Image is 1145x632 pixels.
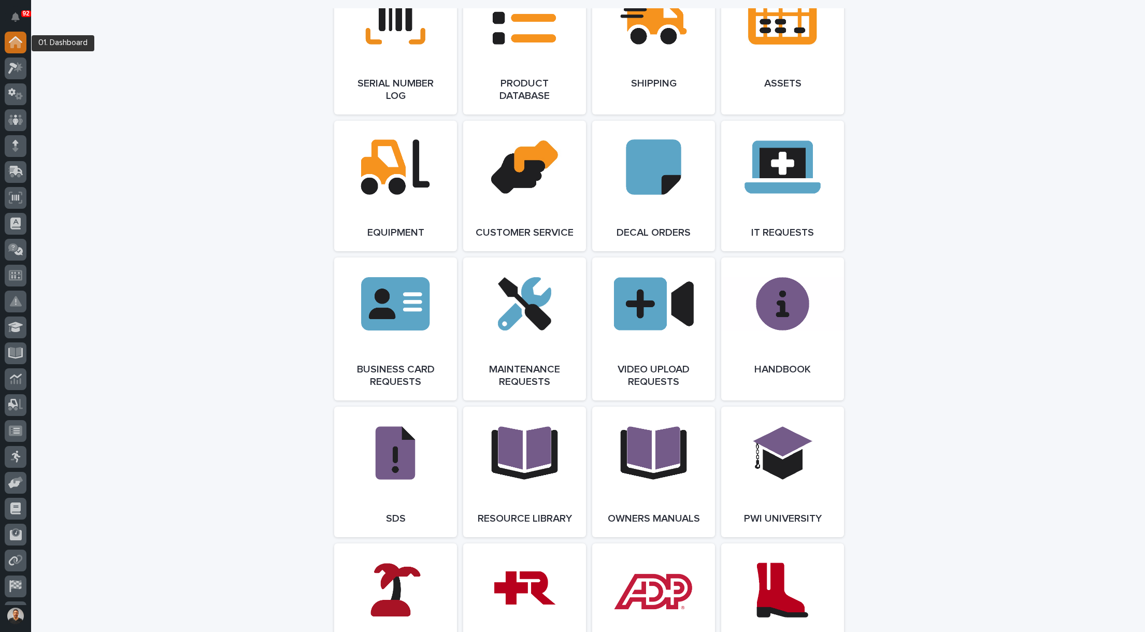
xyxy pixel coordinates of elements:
a: Business Card Requests [334,257,457,400]
button: users-avatar [5,605,26,627]
a: SDS [334,407,457,537]
a: Owners Manuals [592,407,715,537]
div: Notifications92 [13,12,26,29]
a: Resource Library [463,407,586,537]
a: PWI University [721,407,844,537]
p: 92 [23,10,30,17]
a: Decal Orders [592,121,715,251]
a: Customer Service [463,121,586,251]
a: IT Requests [721,121,844,251]
a: Handbook [721,257,844,400]
button: Notifications [5,6,26,28]
a: Equipment [334,121,457,251]
a: Maintenance Requests [463,257,586,400]
a: Video Upload Requests [592,257,715,400]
